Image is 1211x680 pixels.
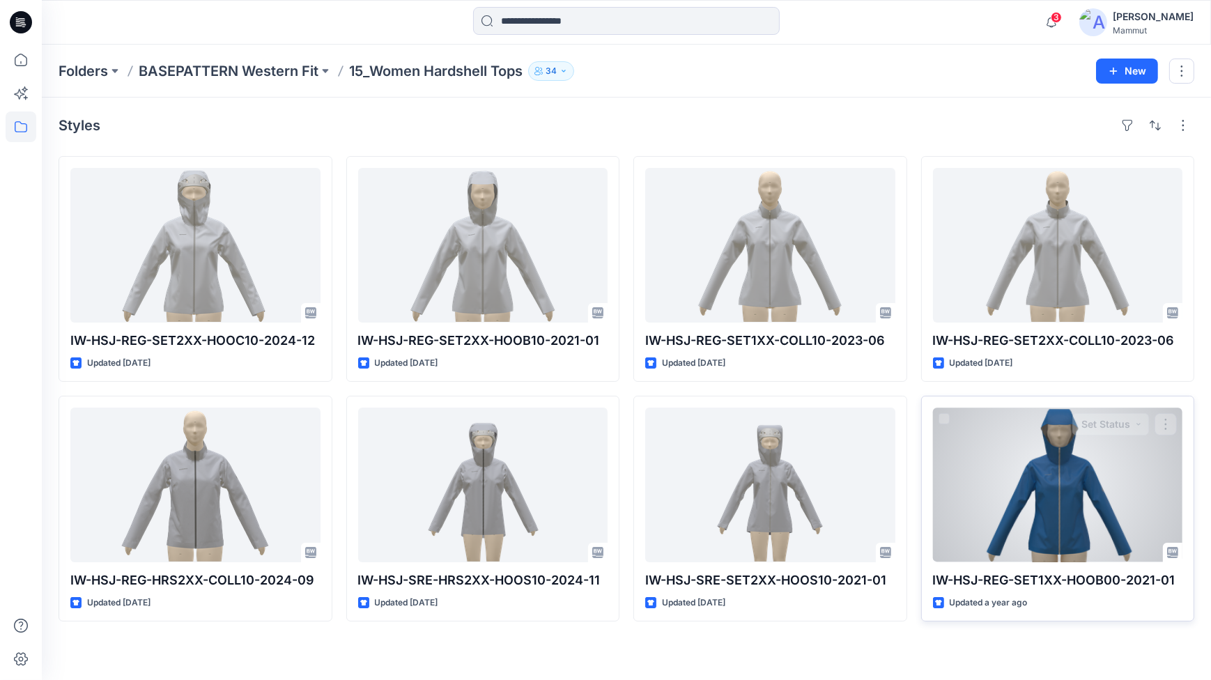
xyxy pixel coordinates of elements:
[59,117,100,134] h4: Styles
[139,61,318,81] a: BASEPATTERN Western Fit
[1096,59,1158,84] button: New
[950,596,1028,610] p: Updated a year ago
[662,596,725,610] p: Updated [DATE]
[87,596,151,610] p: Updated [DATE]
[70,168,321,323] a: IW-HSJ-REG-SET2XX-HOOC10-2024-12
[1113,25,1194,36] div: Mammut
[933,331,1183,350] p: IW-HSJ-REG-SET2XX-COLL10-2023-06
[645,571,895,590] p: IW-HSJ-SRE-SET2XX-HOOS10-2021-01
[358,571,608,590] p: IW-HSJ-SRE-HRS2XX-HOOS10-2024-11
[933,408,1183,562] a: IW-HSJ-REG-SET1XX-HOOB00-2021-01
[933,168,1183,323] a: IW-HSJ-REG-SET2XX-COLL10-2023-06
[375,356,438,371] p: Updated [DATE]
[528,61,574,81] button: 34
[662,356,725,371] p: Updated [DATE]
[70,571,321,590] p: IW-HSJ-REG-HRS2XX-COLL10-2024-09
[645,168,895,323] a: IW-HSJ-REG-SET1XX-COLL10-2023-06
[1079,8,1107,36] img: avatar
[358,408,608,562] a: IW-HSJ-SRE-HRS2XX-HOOS10-2024-11
[349,61,523,81] p: 15_Women Hardshell Tops
[87,356,151,371] p: Updated [DATE]
[59,61,108,81] a: Folders
[358,331,608,350] p: IW-HSJ-REG-SET2XX-HOOB10-2021-01
[933,571,1183,590] p: IW-HSJ-REG-SET1XX-HOOB00-2021-01
[1113,8,1194,25] div: [PERSON_NAME]
[645,331,895,350] p: IW-HSJ-REG-SET1XX-COLL10-2023-06
[358,168,608,323] a: IW-HSJ-REG-SET2XX-HOOB10-2021-01
[70,331,321,350] p: IW-HSJ-REG-SET2XX-HOOC10-2024-12
[950,356,1013,371] p: Updated [DATE]
[70,408,321,562] a: IW-HSJ-REG-HRS2XX-COLL10-2024-09
[546,63,557,79] p: 34
[645,408,895,562] a: IW-HSJ-SRE-SET2XX-HOOS10-2021-01
[375,596,438,610] p: Updated [DATE]
[1051,12,1062,23] span: 3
